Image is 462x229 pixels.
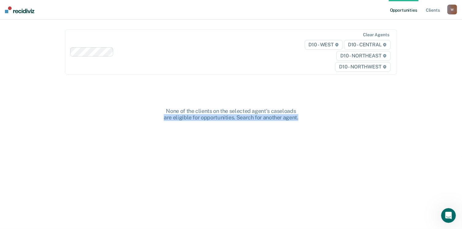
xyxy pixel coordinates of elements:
div: Clear agents [363,32,389,37]
button: W [447,5,457,14]
span: D10 - NORTHWEST [335,62,390,72]
span: D10 - NORTHEAST [336,51,390,61]
div: None of the clients on the selected agent's caseloads are eligible for opportunities. Search for ... [133,108,329,121]
span: D10 - WEST [305,40,343,50]
iframe: Intercom live chat [441,208,456,223]
span: D10 - CENTRAL [344,40,391,50]
img: Recidiviz [5,6,34,13]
